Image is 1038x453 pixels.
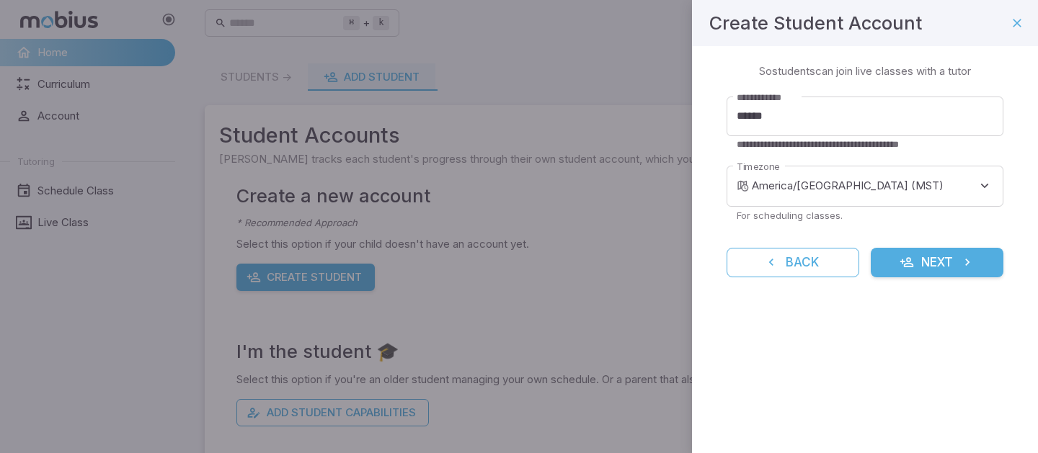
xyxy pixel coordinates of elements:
button: Back [727,248,859,278]
div: America/[GEOGRAPHIC_DATA] (MST) [752,166,1003,207]
p: For scheduling classes. [737,209,993,222]
button: Next [871,248,1003,278]
p: So students can join live classes with a tutor [759,63,971,79]
label: Timezone [737,160,780,174]
h4: Create Student Account [709,9,922,37]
